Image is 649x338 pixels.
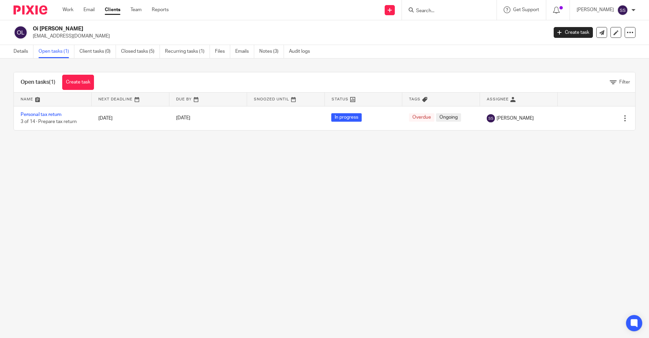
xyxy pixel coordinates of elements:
[14,25,28,40] img: svg%3E
[554,27,593,38] a: Create task
[409,97,420,101] span: Tags
[33,25,441,32] h2: Oi [PERSON_NAME]
[49,79,55,85] span: (1)
[33,33,544,40] p: [EMAIL_ADDRESS][DOMAIN_NAME]
[79,45,116,58] a: Client tasks (0)
[235,45,254,58] a: Emails
[497,115,534,122] span: [PERSON_NAME]
[513,7,539,12] span: Get Support
[289,45,315,58] a: Audit logs
[14,45,33,58] a: Details
[577,6,614,13] p: [PERSON_NAME]
[619,80,630,84] span: Filter
[176,116,190,121] span: [DATE]
[409,113,434,122] span: Overdue
[92,106,169,130] td: [DATE]
[415,8,476,14] input: Search
[62,75,94,90] a: Create task
[152,6,169,13] a: Reports
[332,97,348,101] span: Status
[259,45,284,58] a: Notes (3)
[21,79,55,86] h1: Open tasks
[130,6,142,13] a: Team
[21,112,62,117] a: Personal tax return
[254,97,289,101] span: Snoozed Until
[487,114,495,122] img: svg%3E
[121,45,160,58] a: Closed tasks (5)
[63,6,73,13] a: Work
[436,113,461,122] span: Ongoing
[215,45,230,58] a: Files
[39,45,74,58] a: Open tasks (1)
[617,5,628,16] img: svg%3E
[165,45,210,58] a: Recurring tasks (1)
[83,6,95,13] a: Email
[105,6,120,13] a: Clients
[331,113,362,122] span: In progress
[14,5,47,15] img: Pixie
[21,119,77,124] span: 3 of 14 · Prepare tax return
